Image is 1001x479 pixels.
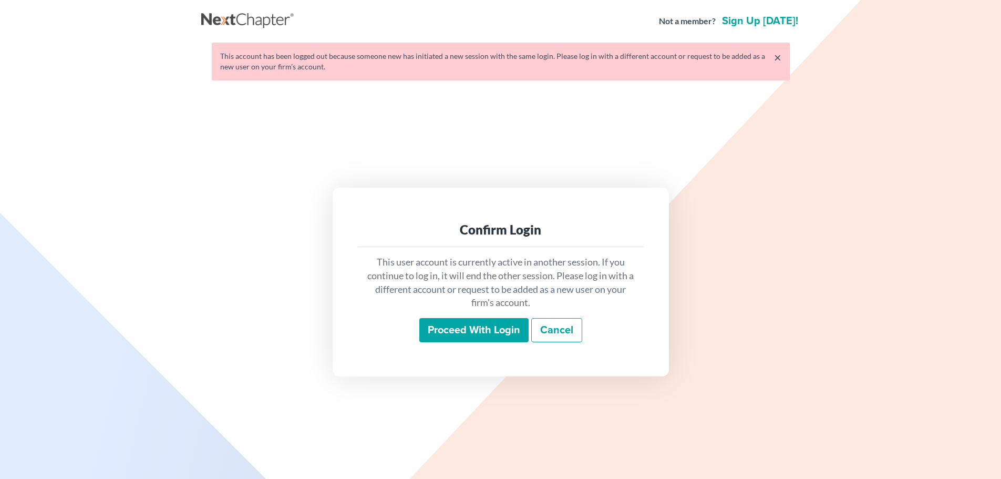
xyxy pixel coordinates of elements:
[366,256,635,310] p: This user account is currently active in another session. If you continue to log in, it will end ...
[220,51,781,72] div: This account has been logged out because someone new has initiated a new session with the same lo...
[366,221,635,238] div: Confirm Login
[720,16,800,26] a: Sign up [DATE]!
[531,318,582,342] a: Cancel
[419,318,529,342] input: Proceed with login
[659,15,716,27] strong: Not a member?
[774,51,781,64] a: ×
